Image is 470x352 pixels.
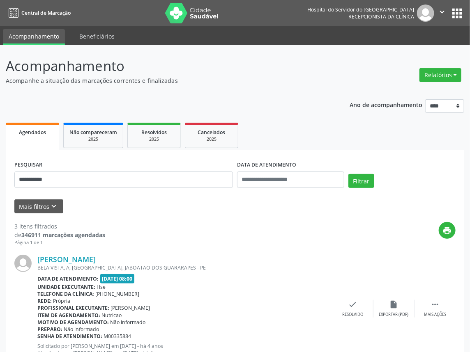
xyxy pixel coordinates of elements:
img: img [417,5,434,22]
p: Acompanhamento [6,56,327,76]
div: Exportar (PDF) [379,312,409,318]
span: Agendados [19,129,46,136]
button: Relatórios [419,68,461,82]
span: [PERSON_NAME] [111,304,150,311]
span: Própria [53,297,71,304]
button: apps [450,6,464,21]
p: Ano de acompanhamento [350,99,422,110]
b: Senha de atendimento: [37,333,102,340]
a: [PERSON_NAME] [37,255,96,264]
b: Profissional executante: [37,304,109,311]
button: print [439,222,456,239]
b: Preparo: [37,326,62,333]
label: DATA DE ATENDIMENTO [237,159,296,171]
div: Hospital do Servidor do [GEOGRAPHIC_DATA] [307,6,414,13]
div: 2025 [191,136,232,142]
button:  [434,5,450,22]
div: Mais ações [424,312,446,318]
div: Resolvido [342,312,363,318]
b: Item de agendamento: [37,312,100,319]
a: Acompanhamento [3,29,65,45]
span: Hse [97,283,106,290]
span: M00335884 [104,333,131,340]
span: Resolvidos [141,129,167,136]
button: Mais filtroskeyboard_arrow_down [14,199,63,214]
b: Telefone da clínica: [37,290,94,297]
div: 3 itens filtrados [14,222,105,231]
div: de [14,231,105,239]
i:  [438,7,447,16]
span: Nutricao [102,312,122,319]
img: img [14,255,32,272]
b: Unidade executante: [37,283,95,290]
i: check [348,300,357,309]
i: insert_drive_file [389,300,399,309]
i: print [443,226,452,235]
span: Central de Marcação [21,9,71,16]
b: Data de atendimento: [37,275,99,282]
div: BELA VISTA, A, [GEOGRAPHIC_DATA], JABOATAO DOS GUARARAPES - PE [37,264,332,271]
label: PESQUISAR [14,159,42,171]
i:  [431,300,440,309]
span: Cancelados [198,129,226,136]
span: Não compareceram [69,129,117,136]
b: Rede: [37,297,52,304]
i: keyboard_arrow_down [50,202,59,211]
a: Central de Marcação [6,6,71,20]
span: [PHONE_NUMBER] [96,290,140,297]
button: Filtrar [348,174,374,188]
div: 2025 [134,136,175,142]
b: Motivo de agendamento: [37,319,109,326]
p: Acompanhe a situação das marcações correntes e finalizadas [6,76,327,85]
span: Recepcionista da clínica [348,13,414,20]
span: Não informado [111,319,146,326]
a: Beneficiários [74,29,120,43]
span: [DATE] 08:00 [100,274,135,283]
span: Não informado [64,326,99,333]
div: 2025 [69,136,117,142]
div: Página 1 de 1 [14,239,105,246]
strong: 346911 marcações agendadas [21,231,105,239]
